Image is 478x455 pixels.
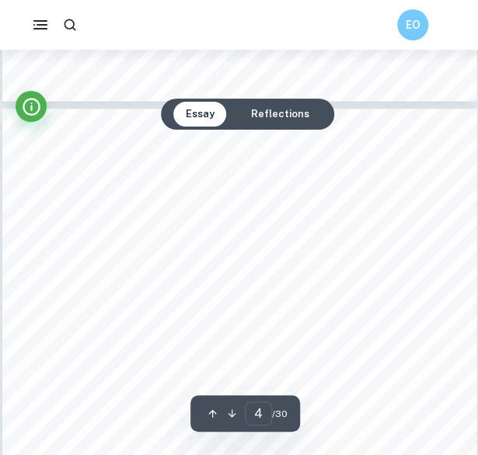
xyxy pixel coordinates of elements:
[173,102,227,127] button: Essay
[272,407,288,421] span: / 30
[397,9,428,40] button: EO
[16,91,47,122] button: Info
[404,16,422,33] h6: EO
[239,102,322,127] button: Reflections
